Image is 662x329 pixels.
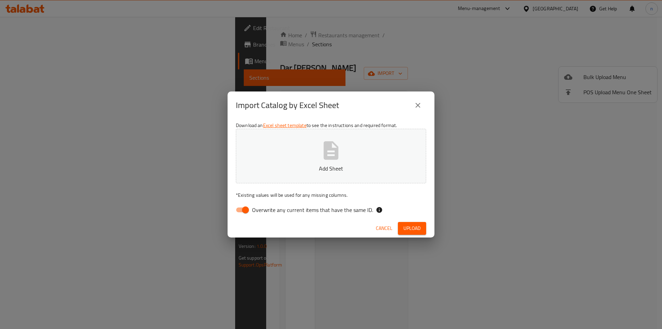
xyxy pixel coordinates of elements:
h2: Import Catalog by Excel Sheet [236,100,339,111]
span: Upload [403,224,421,233]
span: Overwrite any current items that have the same ID. [252,206,373,214]
a: Excel sheet template [263,121,307,130]
div: Download an to see the instructions and required format. [228,119,434,219]
button: close [410,97,426,114]
p: Existing values will be used for any missing columns. [236,192,426,199]
span: Cancel [376,224,392,233]
button: Add Sheet [236,129,426,183]
p: Add Sheet [247,164,415,173]
button: Cancel [373,222,395,235]
svg: If the overwrite option isn't selected, then the items that match an existing ID will be ignored ... [376,206,383,213]
button: Upload [398,222,426,235]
